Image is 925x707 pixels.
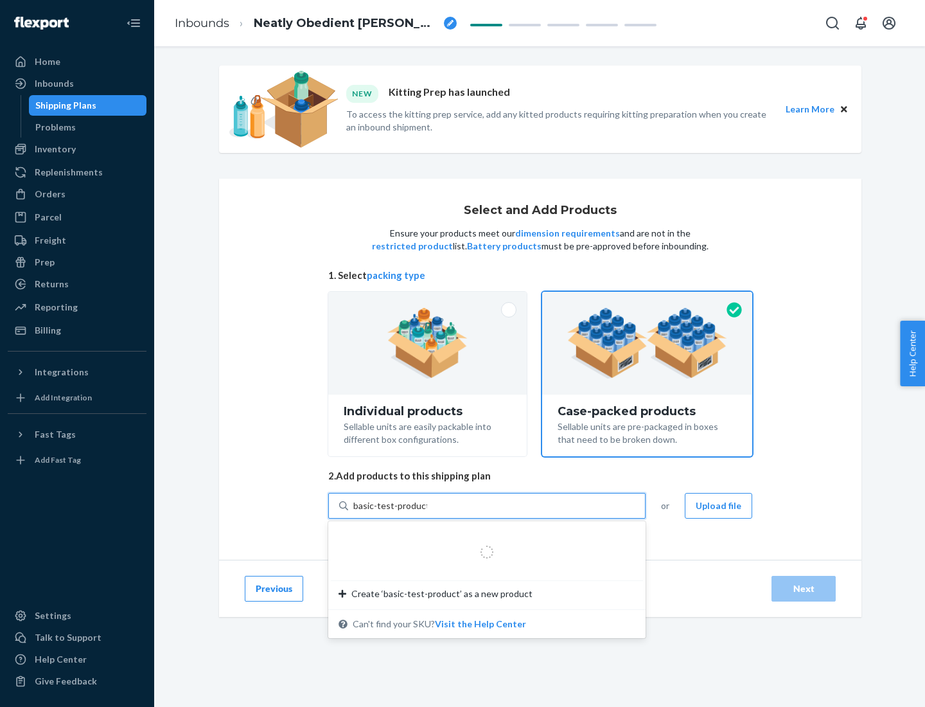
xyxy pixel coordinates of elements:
[35,121,76,134] div: Problems
[175,16,229,30] a: Inbounds
[367,269,425,282] button: packing type
[328,469,752,483] span: 2. Add products to this shipping plan
[353,499,427,512] input: Create ‘basic-test-product’ as a new productCan't find your SKU?Visit the Help Center
[464,204,617,217] h1: Select and Add Products
[35,392,92,403] div: Add Integration
[8,230,146,251] a: Freight
[8,51,146,72] a: Home
[515,227,620,240] button: dimension requirements
[328,269,752,282] span: 1. Select
[346,85,378,102] div: NEW
[8,297,146,318] a: Reporting
[876,10,902,36] button: Open account menu
[820,10,845,36] button: Open Search Box
[8,320,146,341] a: Billing
[558,418,737,446] div: Sellable units are pre-packaged in boxes that need to be broken down.
[567,308,727,379] img: case-pack.59cecea509d18c883b923b81aeac6d0b.png
[8,274,146,294] a: Returns
[8,605,146,626] a: Settings
[771,576,836,602] button: Next
[558,405,737,418] div: Case-packed products
[8,627,146,648] a: Talk to Support
[35,278,69,291] div: Returns
[8,362,146,382] button: Integrations
[8,388,146,408] a: Add Integration
[35,143,76,156] div: Inventory
[371,227,710,253] p: Ensure your products meet our and are not in the list. must be pre-approved before inbounding.
[8,252,146,273] a: Prep
[35,454,81,465] div: Add Fast Tag
[35,256,55,269] div: Prep
[353,618,526,631] span: Can't find your SKU?
[8,450,146,470] a: Add Fast Tag
[35,675,97,688] div: Give Feedback
[346,108,774,134] p: To access the kitting prep service, add any kitted products requiring kitting preparation when yo...
[35,301,78,314] div: Reporting
[35,188,66,201] div: Orders
[35,609,71,622] div: Settings
[435,618,526,631] button: Create ‘basic-test-product’ as a new productCan't find your SKU?
[8,207,146,228] a: Parcel
[837,102,851,116] button: Close
[372,240,453,253] button: restricted product
[387,308,468,379] img: individual-pack.facf35554cb0f1810c75b2bd6df2d64e.png
[164,4,467,42] ol: breadcrumbs
[848,10,874,36] button: Open notifications
[8,184,146,204] a: Orders
[245,576,303,602] button: Previous
[900,321,925,386] button: Help Center
[8,139,146,159] a: Inventory
[35,631,101,644] div: Talk to Support
[685,493,752,519] button: Upload file
[29,117,147,138] a: Problems
[351,587,533,600] span: Create ‘basic-test-product’ as a new product
[14,17,69,30] img: Flexport logo
[786,102,834,116] button: Learn More
[8,73,146,94] a: Inbounds
[8,424,146,445] button: Fast Tags
[35,55,60,68] div: Home
[35,653,87,666] div: Help Center
[35,234,66,247] div: Freight
[8,649,146,670] a: Help Center
[35,211,62,224] div: Parcel
[344,418,511,446] div: Sellable units are easily packable into different box configurations.
[8,671,146,692] button: Give Feedback
[121,10,146,36] button: Close Navigation
[29,95,147,116] a: Shipping Plans
[467,240,542,253] button: Battery products
[35,99,96,112] div: Shipping Plans
[35,324,61,337] div: Billing
[35,166,103,179] div: Replenishments
[8,162,146,183] a: Replenishments
[254,15,439,32] span: Neatly Obedient Starling
[344,405,511,418] div: Individual products
[35,366,89,379] div: Integrations
[35,77,74,90] div: Inbounds
[35,428,76,441] div: Fast Tags
[782,582,825,595] div: Next
[389,85,510,102] p: Kitting Prep has launched
[661,499,669,512] span: or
